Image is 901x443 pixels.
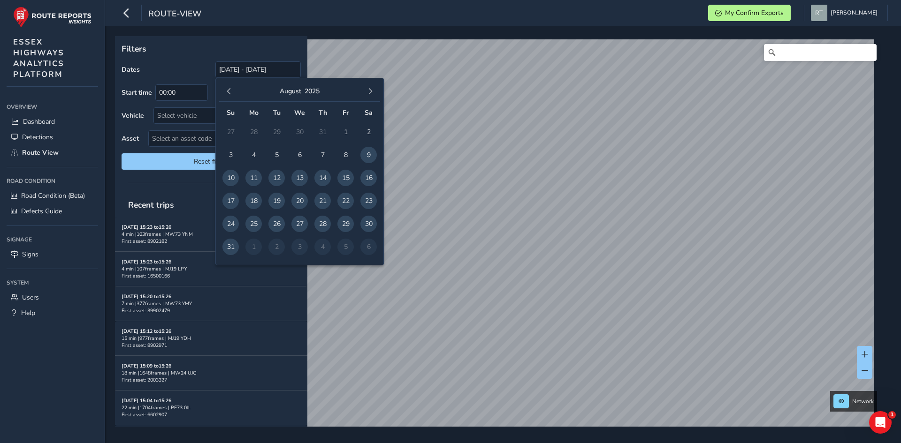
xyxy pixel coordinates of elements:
[360,193,377,209] span: 23
[22,133,53,142] span: Detections
[280,87,301,96] button: August
[129,157,294,166] span: Reset filters
[360,147,377,163] span: 9
[337,216,354,232] span: 29
[22,250,38,259] span: Signs
[222,216,239,232] span: 24
[360,124,377,140] span: 2
[122,272,170,279] span: First asset: 16500166
[291,216,308,232] span: 27
[337,147,354,163] span: 8
[122,134,139,143] label: Asset
[122,411,167,418] span: First asset: 6602907
[122,328,171,335] strong: [DATE] 15:12 to 15:26
[21,191,85,200] span: Road Condition (Beta)
[122,265,301,272] div: 4 min | 107 frames | MJ19 LPY
[245,147,262,163] span: 4
[314,147,331,163] span: 7
[122,43,301,55] p: Filters
[122,404,301,411] div: 22 min | 1704 frames | PF73 0JL
[343,108,349,117] span: Fr
[7,100,98,114] div: Overview
[122,300,301,307] div: 7 min | 377 frames | MW73 YMY
[22,293,39,302] span: Users
[222,170,239,186] span: 10
[245,170,262,186] span: 11
[360,170,377,186] span: 16
[852,398,874,405] span: Network
[273,108,281,117] span: Tu
[154,108,285,123] div: Select vehicle
[245,193,262,209] span: 18
[811,5,827,21] img: diamond-layout
[7,174,98,188] div: Road Condition
[122,224,171,231] strong: [DATE] 15:23 to 15:26
[360,216,377,232] span: 30
[245,216,262,232] span: 25
[365,108,373,117] span: Sa
[122,397,171,404] strong: [DATE] 15:04 to 15:26
[227,108,235,117] span: Su
[764,44,877,61] input: Search
[337,193,354,209] span: 22
[122,258,171,265] strong: [DATE] 15:23 to 15:26
[122,231,301,238] div: 4 min | 103 frames | MW73 YNM
[122,65,140,74] label: Dates
[122,111,144,120] label: Vehicle
[222,147,239,163] span: 3
[314,193,331,209] span: 21
[294,108,305,117] span: We
[122,362,171,369] strong: [DATE] 15:09 to 15:26
[122,342,167,349] span: First asset: 8902971
[7,145,98,160] a: Route View
[291,170,308,186] span: 13
[831,5,878,21] span: [PERSON_NAME]
[118,39,874,437] canvas: Map
[337,124,354,140] span: 1
[708,5,791,21] button: My Confirm Exports
[249,108,259,117] span: Mo
[268,147,285,163] span: 5
[7,129,98,145] a: Detections
[319,108,327,117] span: Th
[222,193,239,209] span: 17
[7,276,98,290] div: System
[7,203,98,219] a: Defects Guide
[268,193,285,209] span: 19
[148,8,201,21] span: route-view
[222,239,239,255] span: 31
[268,216,285,232] span: 26
[122,335,301,342] div: 15 min | 977 frames | MJ19 YDH
[291,147,308,163] span: 6
[149,131,285,146] span: Select an asset code
[21,308,35,317] span: Help
[7,233,98,247] div: Signage
[7,305,98,321] a: Help
[337,170,354,186] span: 15
[122,153,301,170] button: Reset filters
[23,117,55,126] span: Dashboard
[291,193,308,209] span: 20
[13,7,92,28] img: rr logo
[725,8,784,17] span: My Confirm Exports
[7,114,98,129] a: Dashboard
[122,193,181,217] span: Recent trips
[21,207,62,216] span: Defects Guide
[305,87,320,96] button: 2025
[314,216,331,232] span: 28
[122,376,167,383] span: First asset: 2003327
[13,37,64,80] span: ESSEX HIGHWAYS ANALYTICS PLATFORM
[811,5,881,21] button: [PERSON_NAME]
[888,411,896,419] span: 1
[268,170,285,186] span: 12
[314,170,331,186] span: 14
[122,307,170,314] span: First asset: 39902479
[7,290,98,305] a: Users
[122,293,171,300] strong: [DATE] 15:20 to 15:26
[122,238,167,245] span: First asset: 8902182
[7,247,98,262] a: Signs
[869,411,892,434] iframe: Intercom live chat
[7,188,98,203] a: Road Condition (Beta)
[122,369,301,376] div: 18 min | 1648 frames | MW24 UJG
[22,148,59,157] span: Route View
